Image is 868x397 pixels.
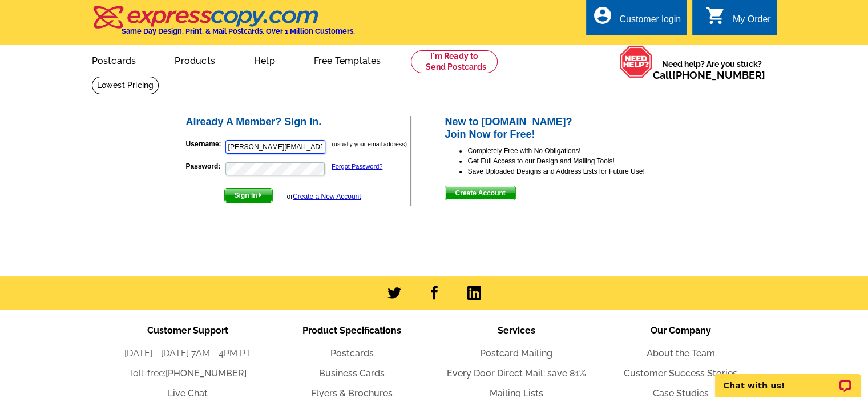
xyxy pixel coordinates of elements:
li: Completely Free with No Obligations! [467,146,684,156]
li: Get Full Access to our Design and Mailing Tools! [467,156,684,166]
span: Services [498,325,535,336]
a: About the Team [647,348,715,359]
div: or [286,191,361,202]
button: Create Account [445,186,515,200]
label: Username: [186,139,224,149]
span: Sign In [225,189,272,202]
img: help [619,45,653,78]
a: [PHONE_NUMBER] [165,368,247,379]
i: account_circle [592,5,612,26]
a: Customer Success Stories [624,368,737,379]
a: Products [156,46,233,73]
a: Business Cards [319,368,385,379]
li: [DATE] - [DATE] 7AM - 4PM PT [106,347,270,360]
a: shopping_cart My Order [705,13,771,27]
span: Need help? Are you stuck? [653,58,771,81]
button: Sign In [224,188,273,203]
i: shopping_cart [705,5,726,26]
a: Create a New Account [293,193,361,200]
a: [PHONE_NUMBER] [672,69,765,81]
span: Our Company [651,325,711,336]
h2: New to [DOMAIN_NAME]? Join Now for Free! [445,116,684,141]
span: Call [653,69,765,81]
small: (usually your email address) [332,141,407,147]
li: Save Uploaded Designs and Address Lists for Future Use! [467,166,684,177]
span: Customer Support [147,325,228,336]
a: Every Door Direct Mail: save 81% [447,368,586,379]
img: button-next-arrow-white.png [257,193,263,198]
a: Postcards [74,46,155,73]
a: Same Day Design, Print, & Mail Postcards. Over 1 Million Customers. [92,14,355,35]
div: Customer login [619,14,681,30]
label: Password: [186,161,224,171]
a: Free Templates [296,46,399,73]
h2: Already A Member? Sign In. [186,116,410,129]
a: account_circle Customer login [592,13,681,27]
a: Forgot Password? [332,163,382,170]
li: Toll-free: [106,367,270,380]
a: Postcards [330,348,374,359]
span: Product Specifications [302,325,401,336]
a: Help [236,46,293,73]
span: Create Account [445,186,515,200]
a: Postcard Mailing [480,348,552,359]
h4: Same Day Design, Print, & Mail Postcards. Over 1 Million Customers. [122,27,355,35]
iframe: LiveChat chat widget [708,361,868,397]
div: My Order [733,14,771,30]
